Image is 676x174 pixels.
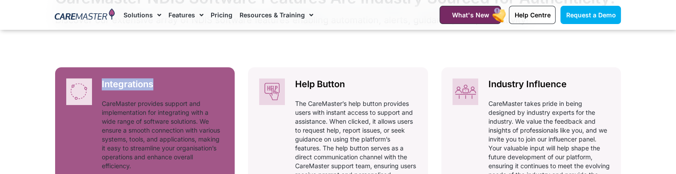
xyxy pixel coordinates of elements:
[66,78,92,105] img: CareMaster NDIS CRM ensures seamless work integration with Xero and MYOB, optimising financial ma...
[102,78,224,90] h2: Integrations
[295,78,417,90] h2: Help Button
[566,11,616,19] span: Request a Demo
[102,99,224,170] p: CareMaster provides support and implementation for integrating with a wide range of software solu...
[452,78,478,105] img: Industry-informed, CareMaster NDIS CRM integrates NDIS Support Worker and Participant Apps, showc...
[560,6,621,24] a: Request a Demo
[259,78,285,105] img: Help Button - CareMaster NDIS Software Administrator feature: immediate help access, issue report...
[514,11,550,19] span: Help Centre
[55,8,115,22] img: CareMaster Logo
[509,6,556,24] a: Help Centre
[440,6,501,24] a: What's New
[488,78,610,90] h2: Industry Influence
[452,11,489,19] span: What's New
